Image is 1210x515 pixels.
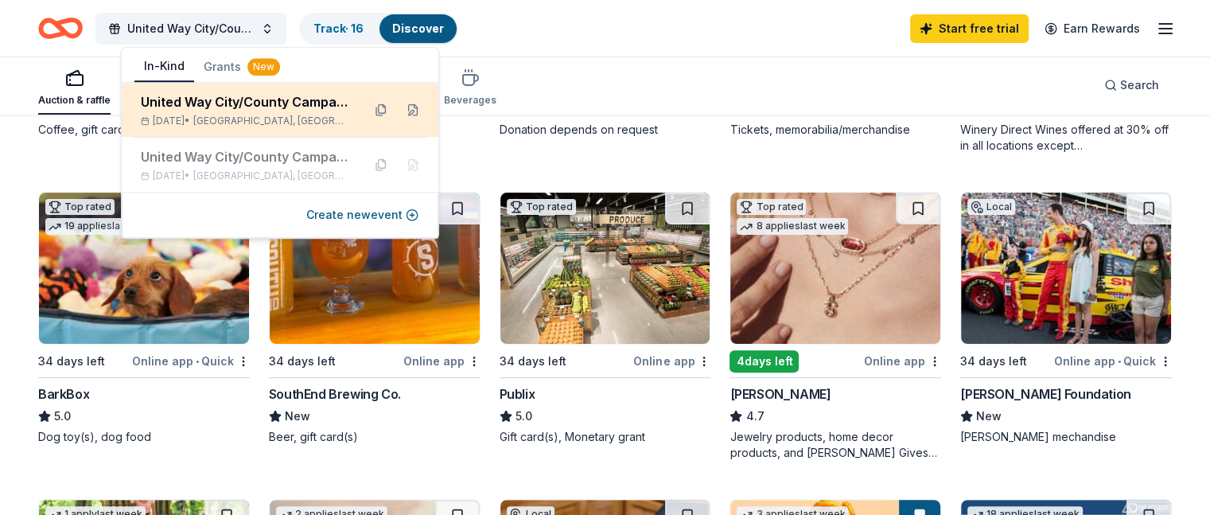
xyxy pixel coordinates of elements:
div: Top rated [737,199,806,215]
div: 8 applies last week [737,218,848,235]
span: [GEOGRAPHIC_DATA], [GEOGRAPHIC_DATA] [193,115,349,127]
div: Donation depends on request [500,122,711,138]
img: Image for BarkBox [39,193,249,344]
div: 34 days left [960,352,1027,371]
a: Start free trial [910,14,1029,43]
div: 4 days left [730,350,799,373]
button: In-Kind [134,52,194,82]
div: 34 days left [500,352,566,371]
a: Image for Kendra ScottTop rated8 applieslast week4days leftOnline app[PERSON_NAME]4.7Jewelry prod... [730,192,941,461]
div: Top rated [507,199,576,215]
div: New [247,58,280,76]
div: Jewelry products, home decor products, and [PERSON_NAME] Gives Back event in-store or online (or ... [730,429,941,461]
div: Top rated [45,199,115,215]
div: Online app Quick [132,351,250,371]
a: Track· 16 [313,21,364,35]
div: Beverages [444,94,496,107]
div: Online app [403,351,480,371]
a: Image for BarkBoxTop rated19 applieslast week34 days leftOnline app•QuickBarkBox5.0Dog toy(s), do... [38,192,250,445]
button: Track· 16Discover [299,13,458,45]
div: [DATE] • [141,170,349,182]
span: United Way City/County Campaign 2025 [127,19,255,38]
div: Online app [633,351,710,371]
a: Image for Joey Logano FoundationLocal34 days leftOnline app•Quick[PERSON_NAME] FoundationNew[PERS... [960,192,1172,445]
div: United Way City/County Campaign 2025 [141,92,349,111]
div: SouthEnd Brewing Co. [269,384,401,404]
img: Image for Joey Logano Foundation [961,193,1171,344]
div: Publix [500,384,535,404]
img: Image for Kendra Scott [730,193,940,344]
span: [GEOGRAPHIC_DATA], [GEOGRAPHIC_DATA] [193,170,349,182]
div: 34 days left [38,352,105,371]
button: United Way City/County Campaign 2025 [95,13,286,45]
div: Beer, gift card(s) [269,429,480,445]
a: Earn Rewards [1035,14,1150,43]
div: [PERSON_NAME] [730,384,831,404]
img: Image for SouthEnd Brewing Co. [270,193,480,344]
div: Online app Quick [1054,351,1172,371]
span: • [1118,355,1121,368]
div: 19 applies last week [45,218,161,235]
a: Home [38,10,83,47]
span: New [976,407,1002,426]
div: Gift card(s), Monetary grant [500,429,711,445]
div: [PERSON_NAME] mechandise [960,429,1172,445]
div: Dog toy(s), dog food [38,429,250,445]
span: 5.0 [54,407,71,426]
span: New [285,407,310,426]
button: Grants [194,53,290,81]
div: Winery Direct Wines offered at 30% off in all locations except [GEOGRAPHIC_DATA], [GEOGRAPHIC_DAT... [960,122,1172,154]
div: Coffee, gift card(s), merchandise [38,122,250,138]
span: 4.7 [745,407,764,426]
span: Search [1120,76,1159,95]
button: Auction & raffle [38,62,111,115]
div: 34 days left [269,352,336,371]
div: BarkBox [38,384,89,404]
div: [DATE] • [141,115,349,127]
div: Online app [864,351,941,371]
span: 5.0 [516,407,532,426]
div: United Way City/County Campaign 2024 [141,147,349,166]
a: Image for PublixTop rated34 days leftOnline appPublix5.0Gift card(s), Monetary grant [500,192,711,445]
span: • [196,355,199,368]
div: Auction & raffle [38,94,111,107]
button: Search [1091,69,1172,101]
button: Beverages [444,62,496,115]
div: Local [967,199,1015,215]
button: Create newevent [306,205,418,224]
img: Image for Publix [500,193,710,344]
div: [PERSON_NAME] Foundation [960,384,1130,404]
a: Image for SouthEnd Brewing Co.Local34 days leftOnline appSouthEnd Brewing Co.NewBeer, gift card(s) [269,192,480,445]
div: Tickets, memorabilia/merchandise [730,122,941,138]
a: Discover [392,21,444,35]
